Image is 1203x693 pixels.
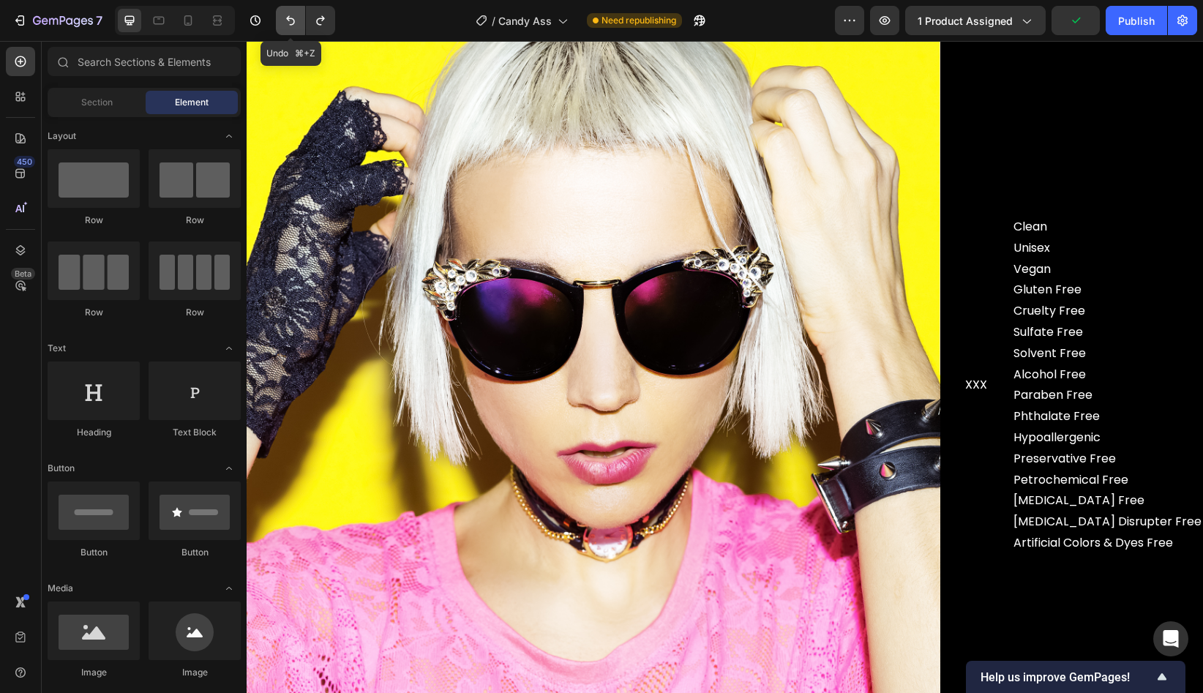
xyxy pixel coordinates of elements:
div: Row [48,214,140,227]
span: Media [48,582,73,595]
span: Help us improve GemPages! [981,670,1153,684]
div: Image [48,666,140,679]
span: Toggle open [217,124,241,148]
span: Need republishing [601,14,676,27]
span: Candy Ass [498,13,552,29]
div: Publish [1118,13,1155,29]
p: Clean Unisex Vegan Gluten Free Cruelty Free [767,176,955,281]
div: Row [48,306,140,319]
span: Toggle open [217,457,241,480]
div: Button [149,546,241,559]
span: Element [175,96,209,109]
div: Text Block [149,426,241,439]
div: 450 [14,156,35,168]
iframe: Design area [247,41,1203,693]
span: Text [48,342,66,355]
span: 1 product assigned [918,13,1013,29]
span: Toggle open [217,577,241,600]
div: Open Intercom Messenger [1153,621,1188,656]
span: Button [48,462,75,475]
div: Row [149,306,241,319]
button: 7 [6,6,109,35]
button: 1 product assigned [905,6,1046,35]
div: Undo/Redo [276,6,335,35]
div: Row [149,214,241,227]
button: Show survey - Help us improve GemPages! [981,668,1171,686]
p: 7 [96,12,102,29]
button: Publish [1106,6,1167,35]
span: XXX [719,335,741,352]
span: Layout [48,130,76,143]
span: / [492,13,495,29]
div: Beta [11,268,35,280]
span: Toggle open [217,337,241,360]
span: Section [81,96,113,109]
input: Search Sections & Elements [48,47,241,76]
p: Sulfate Free Solvent Free Alcohol Free Paraben Free Phthalate Free Hypoallergenic Preservative Fr... [767,281,955,513]
div: Button [48,546,140,559]
div: Image [149,666,241,679]
div: Heading [48,426,140,439]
